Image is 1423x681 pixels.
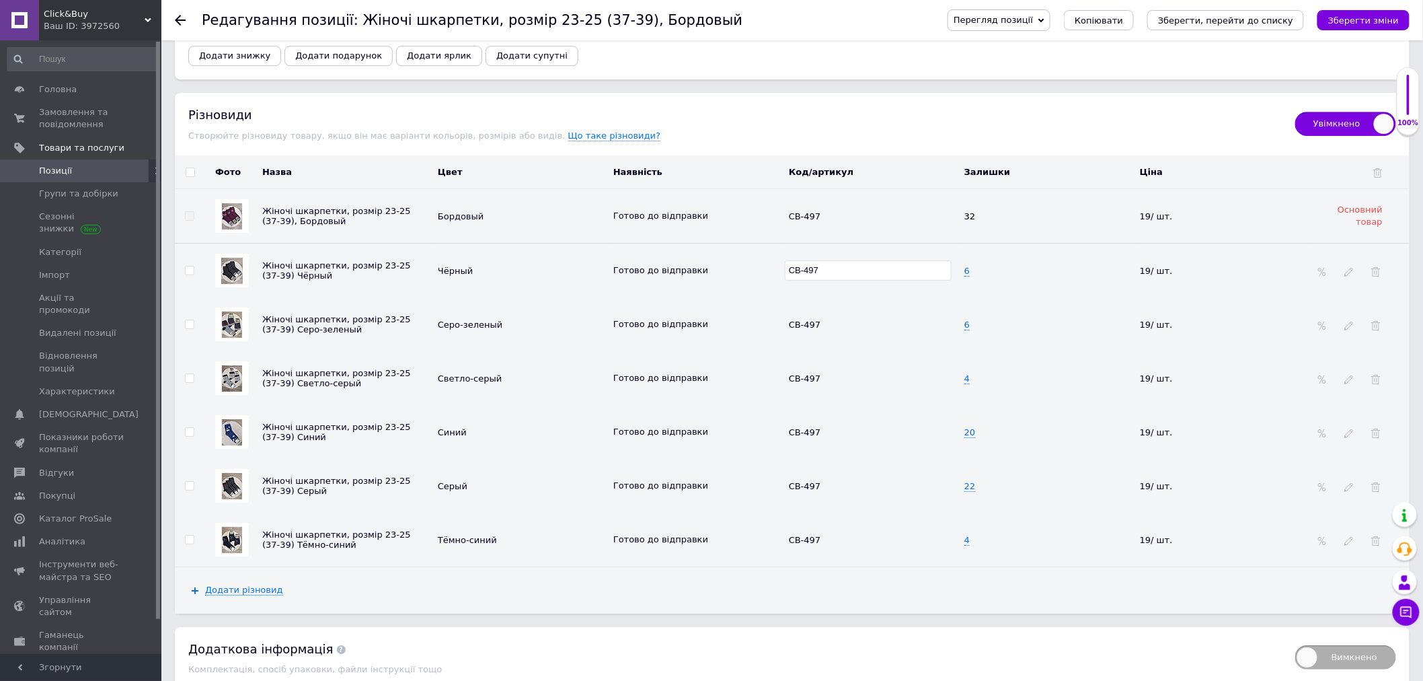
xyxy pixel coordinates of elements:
span: Синий [438,427,467,437]
div: Повернутися назад [175,15,186,26]
th: Фото [205,155,259,189]
span: Імпорт [39,269,70,281]
h1: Редагування позиції: Жіночі шкарпетки, розмір 23-25 (37-39), Бордовый [202,12,742,28]
span: Видалені позиції [39,327,116,339]
td: Дані основного товару [785,189,961,244]
button: Додати знижку [188,46,281,66]
span: Гаманець компанії [39,629,124,653]
span: Цвет [438,167,463,177]
span: Що таке різновиди? [568,131,661,141]
i: Зберегти зміни [1328,15,1399,26]
th: Код/артикул [785,155,961,189]
span: Категорії [39,246,81,258]
span: 19/ шт. [1140,211,1173,221]
span: Перегляд позиції [954,15,1033,25]
span: Сезонні знижки [39,211,124,235]
span: Каталог ProSale [39,513,112,525]
div: Ваш ID: 3972560 [44,20,161,32]
span: Групи та добірки [39,188,118,200]
span: Створюйте різновиду товару, якщо він має варіанти кольорів, розмірів або видів. [188,131,568,141]
span: Копіювати [1075,15,1123,26]
span: Увімкнено [1295,112,1396,136]
span: Жіночі шкарпетки, розмір 23-25 (37-39) Серо-зеленый [262,314,411,334]
span: Замовлення та повідомлення [39,106,124,131]
span: 6 [964,266,970,277]
span: Готово до відправки [613,265,708,275]
span: Додати різновид [205,585,283,596]
span: Бордовый [438,211,484,221]
span: Акції та промокоди [39,292,124,316]
td: Дані основного товару [434,189,610,244]
span: Додати ярлик [407,50,471,61]
input: Пошук [7,47,159,71]
span: Основний товар [1338,205,1383,227]
span: СВ-497 [789,481,821,491]
span: Додати знижку [199,50,270,61]
span: СВ-497 [789,373,821,384]
span: 20 [964,427,976,438]
i: Зберегти, перейти до списку [1158,15,1293,26]
span: Жіночі шкарпетки, розмір 23-25 (37-39) Тёмно-синий [262,530,411,550]
span: Управління сайтом [39,594,124,618]
span: Готово до відправки [613,427,708,437]
span: Інструменти веб-майстра та SEO [39,559,124,583]
span: СВ-497 [789,535,821,545]
span: Чёрный [438,266,473,276]
div: 100% [1397,118,1419,128]
span: СВ-497 [789,427,821,437]
th: Наявність [610,155,785,189]
span: [DEMOGRAPHIC_DATA] [39,408,139,421]
span: Светло-серый [438,373,502,384]
span: Відгуки [39,467,74,479]
div: Додаткова інформація [188,641,1282,657]
span: Готово до відправки [613,319,708,329]
span: Готово до відправки [613,480,708,491]
span: Жіночі шкарпетки, розмір 23-25 (37-39) Чёрный [262,260,411,281]
span: 4 [964,373,970,384]
span: Покупці [39,490,75,502]
span: 19/ шт. [1140,535,1173,545]
span: Жіночі шкарпетки, розмір 23-25 (37-39) Светло-серый [262,368,411,388]
span: 19/ шт. [1140,427,1173,437]
div: Різновиди [188,106,1282,123]
span: Жіночі шкарпетки, розмір 23-25 (37-39) Синий [262,422,411,442]
span: 19/ шт. [1140,266,1173,276]
div: 100% Якість заповнення [1397,67,1420,135]
span: Позиції [39,165,72,177]
span: Серо-зеленый [438,320,502,330]
span: Показники роботи компанії [39,431,124,456]
button: Додати ярлик [396,46,482,66]
span: 6 [964,320,970,330]
span: Серый [438,481,467,491]
span: Товари та послуги [39,142,124,154]
button: Зберегти зміни [1317,10,1410,30]
div: Комплектація, спосіб упаковки, файли інструкції тощо [188,664,1282,674]
span: Готово до відправки [613,211,708,221]
span: СВ-497 [789,320,821,330]
span: Характеристики [39,386,115,398]
span: 4 [964,535,970,546]
span: Тёмно-синий [438,535,497,545]
span: Жіночі шкарпетки, розмір 23-25 (37-39), Бордовый [262,206,411,226]
button: Додати подарунок [284,46,393,66]
span: Додати подарунок [295,50,382,61]
span: Головна [39,83,77,96]
span: 19/ шт. [1140,373,1173,384]
button: Додати супутні [486,46,578,66]
td: Дані основного товару [610,189,785,244]
th: Назва [259,155,434,189]
button: Зберегти, перейти до списку [1147,10,1304,30]
span: Додати супутні [496,50,568,61]
th: Ціна [1137,155,1312,189]
button: Копіювати [1064,10,1134,30]
span: СВ-497 [789,211,821,221]
td: Дані основного товару [1137,189,1312,244]
span: 19/ шт. [1140,320,1173,330]
span: 19/ шт. [1140,481,1173,491]
pre: Перекладений текст: 🔹Пятка и носок усилены 🔹 Размер: 37-40 🔹 Состав: 80%хлопок, 10% полиамид, 10%... [13,13,991,139]
span: Click&Buy [44,8,145,20]
span: Відновлення позицій [39,350,124,374]
span: 22 [964,481,976,492]
span: Жіночі шкарпетки, розмір 23-25 (37-39) Серый [262,476,411,496]
span: Готово до відправки [613,534,708,544]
